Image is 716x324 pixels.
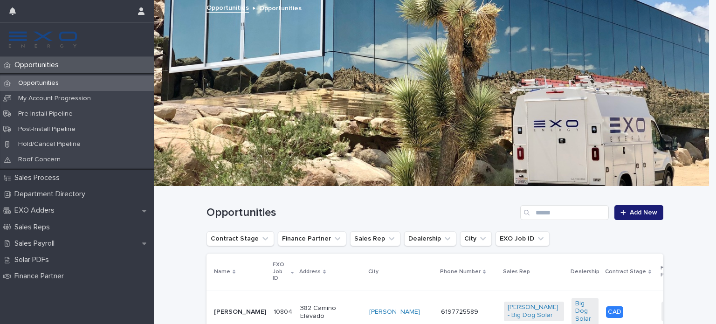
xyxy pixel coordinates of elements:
[605,267,646,277] p: Contract Stage
[207,206,516,220] h1: Opportunities
[11,272,71,281] p: Finance Partner
[661,263,698,280] p: Finance Partner
[11,110,80,118] p: Pre-Install Pipeline
[11,140,88,148] p: Hold/Cancel Pipeline
[350,231,400,246] button: Sales Rep
[460,231,492,246] button: City
[207,2,249,13] a: Opportunities
[274,306,294,316] p: 10804
[11,156,68,164] p: Roof Concern
[11,223,57,232] p: Sales Reps
[630,209,657,216] span: Add New
[503,267,530,277] p: Sales Rep
[496,231,550,246] button: EXO Job ID
[11,61,66,69] p: Opportunities
[614,205,663,220] a: Add New
[11,239,62,248] p: Sales Payroll
[11,173,67,182] p: Sales Process
[11,125,83,133] p: Post-Install Pipeline
[278,231,346,246] button: Finance Partner
[368,267,379,277] p: City
[214,267,230,277] p: Name
[508,303,560,319] a: [PERSON_NAME] - Big Dog Solar
[575,300,595,323] a: Big Dog Solar
[520,205,609,220] input: Search
[606,306,623,318] div: CAD
[441,309,478,315] a: 6197725589
[273,260,289,283] p: EXO Job ID
[11,190,93,199] p: Department Directory
[369,308,420,316] a: [PERSON_NAME]
[214,308,266,316] p: [PERSON_NAME]
[11,255,56,264] p: Solar PDFs
[440,267,481,277] p: Phone Number
[299,267,321,277] p: Address
[259,2,302,13] p: Opportunities
[7,30,78,49] img: FKS5r6ZBThi8E5hshIGi
[404,231,456,246] button: Dealership
[11,95,98,103] p: My Account Progression
[11,206,62,215] p: EXO Adders
[11,79,66,87] p: Opportunities
[207,231,274,246] button: Contract Stage
[300,304,362,320] p: 382 Camino Elevado
[571,267,599,277] p: Dealership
